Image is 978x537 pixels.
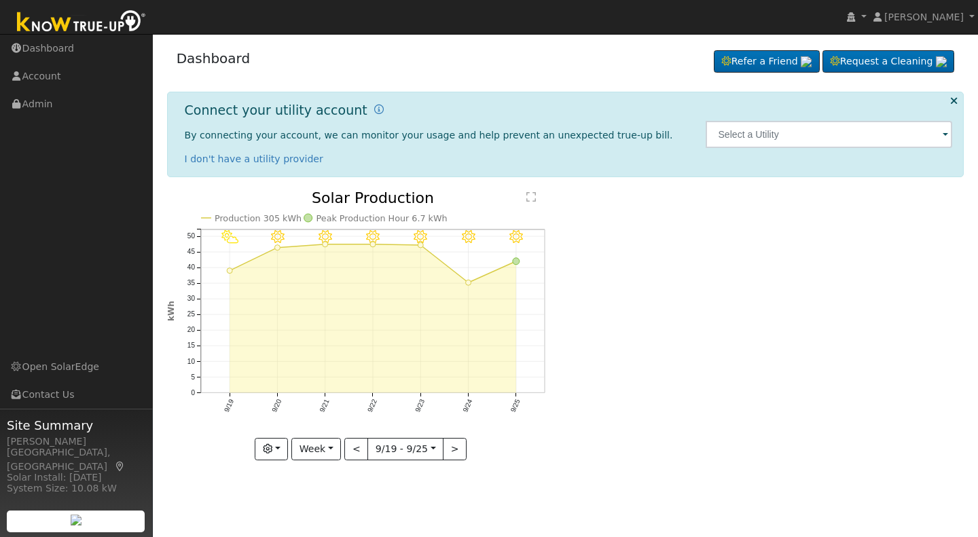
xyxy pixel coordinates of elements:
[936,56,947,67] img: retrieve
[7,481,145,496] div: System Size: 10.08 kW
[114,461,126,472] a: Map
[801,56,812,67] img: retrieve
[10,7,153,38] img: Know True-Up
[7,470,145,485] div: Solar Install: [DATE]
[185,130,673,141] span: By connecting your account, we can monitor your usage and help prevent an unexpected true-up bill.
[884,12,964,22] span: [PERSON_NAME]
[177,50,251,67] a: Dashboard
[7,445,145,474] div: [GEOGRAPHIC_DATA], [GEOGRAPHIC_DATA]
[714,50,820,73] a: Refer a Friend
[822,50,954,73] a: Request a Cleaning
[185,103,367,118] h1: Connect your utility account
[7,434,145,449] div: [PERSON_NAME]
[71,515,81,525] img: retrieve
[706,121,952,148] input: Select a Utility
[185,153,323,164] a: I don't have a utility provider
[7,416,145,434] span: Site Summary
